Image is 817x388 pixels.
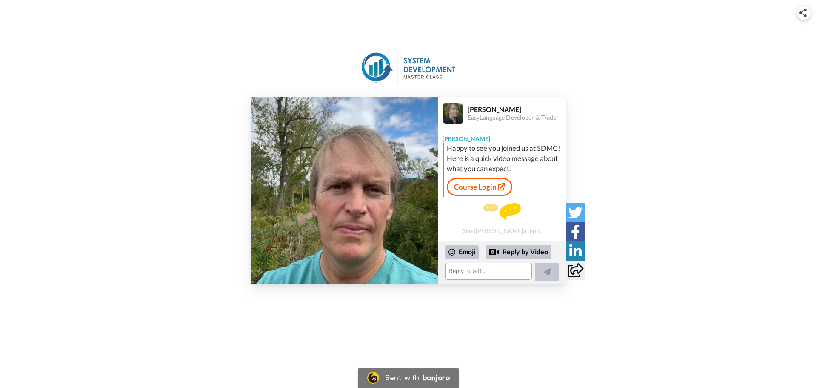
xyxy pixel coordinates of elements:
div: Reply by Video [489,247,499,257]
div: EasyLanguage Developer & Trader [468,114,566,121]
div: Reply by Video [486,245,551,259]
img: message.svg [483,203,521,220]
img: f4e60f74-bd41-4320-9561-f880881bbbc4-thumb.jpg [251,97,438,284]
div: Emoji [445,245,479,259]
div: Send [PERSON_NAME] a reply. [438,200,566,237]
div: [PERSON_NAME] [468,105,566,113]
div: Happy to see you joined us at SDMC! Here is a quick video message about what you can expect. [447,143,564,174]
img: Profile Image [443,103,463,124]
div: [PERSON_NAME] [438,130,566,143]
img: ic_share.svg [799,9,807,17]
a: Course Login [447,178,512,196]
img: EasyLanguage Mastery logo [362,52,455,84]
